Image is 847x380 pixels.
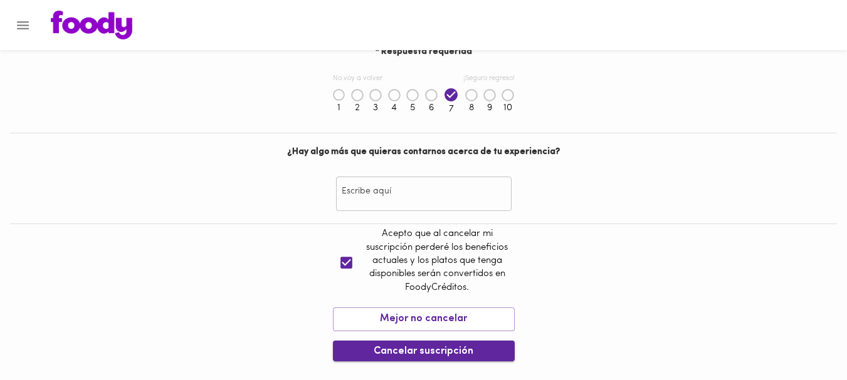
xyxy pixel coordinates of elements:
[449,103,454,116] p: 7
[333,307,515,331] button: Mejor no cancelar
[8,10,38,41] button: Menu
[503,101,512,115] p: 10
[774,307,834,367] iframe: Messagebird Livechat Widget
[487,101,492,115] p: 9
[337,101,340,115] p: 1
[355,101,360,115] p: 2
[341,313,507,325] span: Mejor no cancelar
[343,346,505,357] span: Cancelar suscripción
[391,101,397,115] p: 4
[463,74,515,84] p: ¡Seguro regreso!
[410,101,415,115] p: 5
[469,101,474,115] p: 8
[333,341,515,361] button: Cancelar suscripción
[287,147,560,157] b: ¿Hay algo más que quieras contarnos acerca de tu experiencia?
[51,11,132,39] img: logo.png
[429,101,434,115] p: 6
[360,227,515,294] p: Acepto que al cancelar mi suscripción perderé los beneficios actuales y los platos que tenga disp...
[373,101,378,115] p: 3
[333,74,382,84] p: No voy a volver
[375,47,472,56] b: * Respuesta requerida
